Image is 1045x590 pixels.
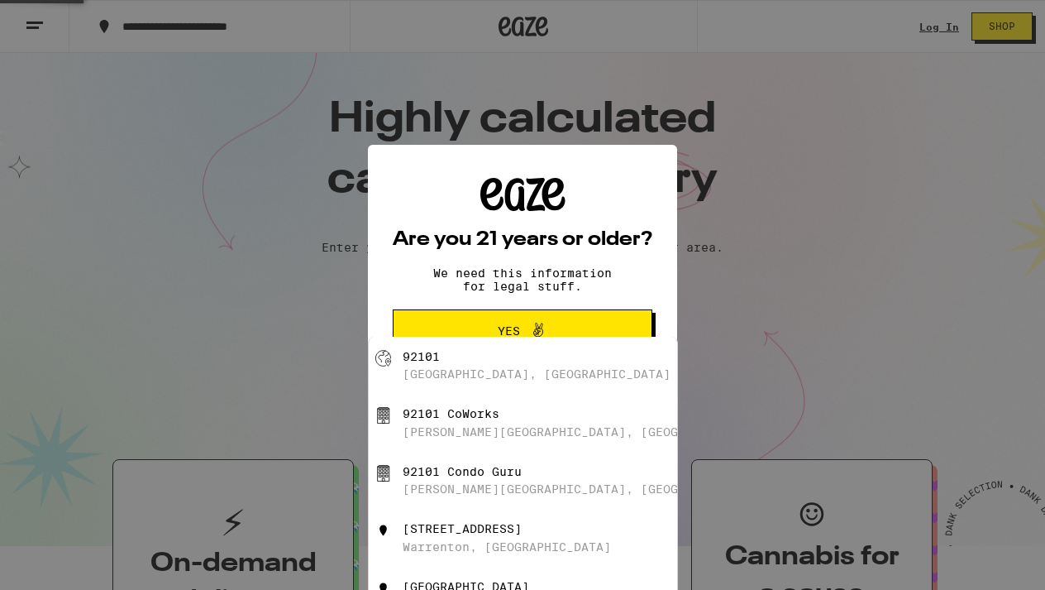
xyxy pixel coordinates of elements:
[393,230,652,250] h2: Are you 21 years or older?
[393,309,652,353] button: Yes
[403,425,909,439] div: [PERSON_NAME][GEOGRAPHIC_DATA], [GEOGRAPHIC_DATA], [GEOGRAPHIC_DATA]
[375,350,392,367] img: 92101
[403,367,670,381] div: [GEOGRAPHIC_DATA], [GEOGRAPHIC_DATA]
[10,12,119,25] span: Hi. Need any help?
[403,482,909,496] div: [PERSON_NAME][GEOGRAPHIC_DATA], [GEOGRAPHIC_DATA], [GEOGRAPHIC_DATA]
[375,465,392,482] img: 92101 Condo Guru
[403,522,522,535] div: [STREET_ADDRESS]
[498,325,520,337] span: Yes
[403,465,522,478] div: 92101 Condo Guru
[403,350,440,363] div: 92101
[375,407,392,424] img: 92101 CoWorks
[419,266,626,293] p: We need this information for legal stuff.
[375,522,392,539] img: 92101 Driftwood Drive
[403,540,611,554] div: Warrenton, [GEOGRAPHIC_DATA]
[403,407,499,420] div: 92101 CoWorks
